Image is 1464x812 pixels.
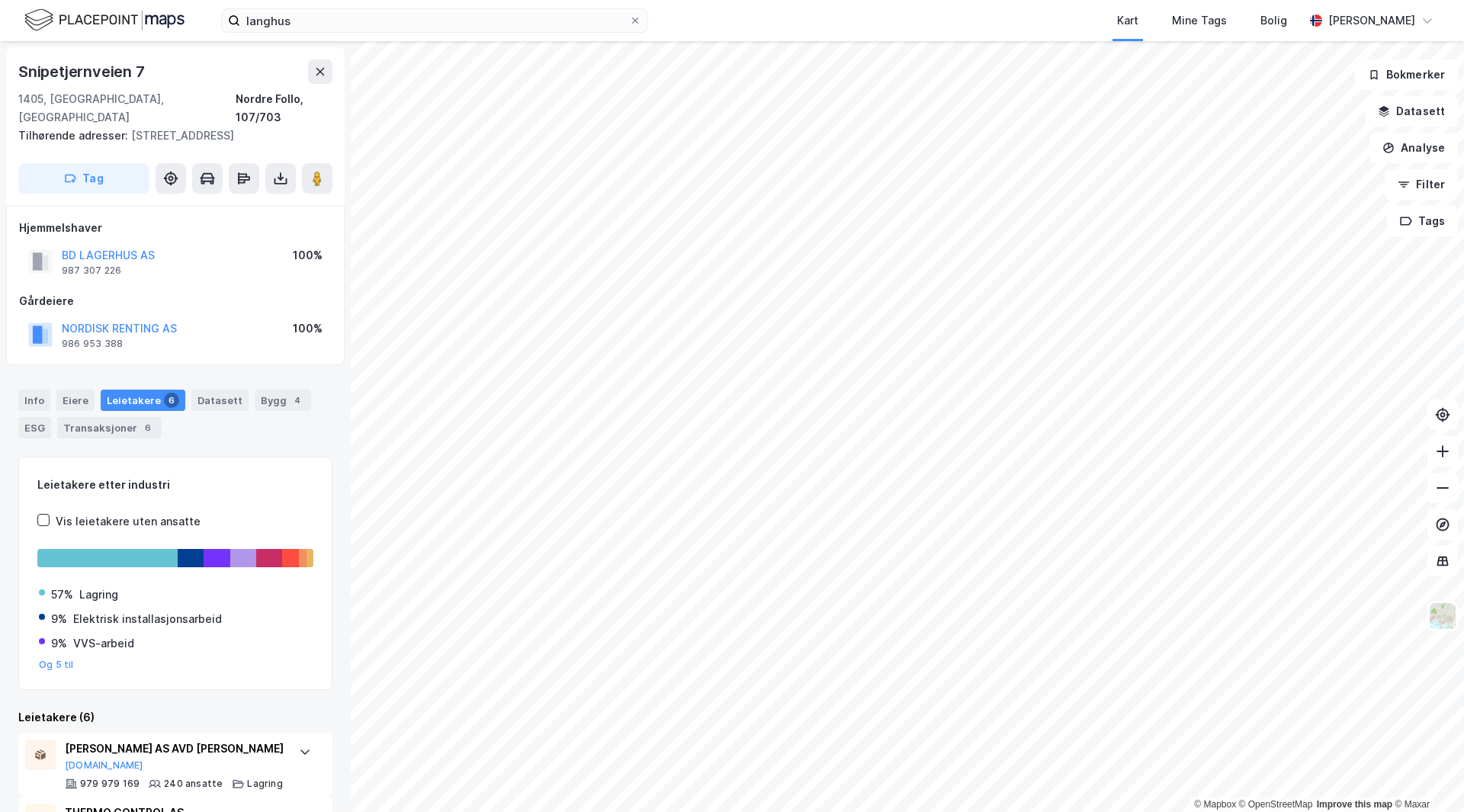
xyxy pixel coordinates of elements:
iframe: Chat Widget [1388,739,1464,812]
span: Tilhørende adresser: [18,129,131,142]
div: Lagring [79,586,118,604]
div: VVS-arbeid [73,634,134,653]
div: [PERSON_NAME] [1328,11,1415,30]
div: Lagring [247,778,282,790]
a: OpenStreetMap [1239,799,1313,810]
div: 9% [51,610,67,628]
div: Bygg [255,390,311,411]
div: 987 307 226 [62,265,121,277]
a: Mapbox [1194,799,1236,810]
div: 6 [164,393,179,408]
button: Datasett [1365,96,1458,127]
div: Gårdeiere [19,292,332,310]
div: Vis leietakere uten ansatte [56,512,201,531]
div: Elektrisk installasjonsarbeid [73,610,222,628]
button: Bokmerker [1355,59,1458,90]
button: Og 5 til [39,659,74,671]
div: Nordre Follo, 107/703 [236,90,332,127]
div: Leietakere (6) [18,708,332,727]
div: Kart [1117,11,1138,30]
div: 6 [140,420,156,435]
button: Analyse [1369,133,1458,163]
a: Improve this map [1317,799,1392,810]
div: Bolig [1260,11,1287,30]
div: 986 953 388 [62,338,123,350]
button: [DOMAIN_NAME] [65,759,143,772]
div: Transaksjoner [57,417,162,438]
div: 9% [51,634,67,653]
div: Leietakere [101,390,185,411]
div: 240 ansatte [164,778,223,790]
div: 57% [51,586,73,604]
div: Hjemmelshaver [19,219,332,237]
div: 4 [290,393,305,408]
img: logo.f888ab2527a4732fd821a326f86c7f29.svg [24,7,185,34]
div: Kontrollprogram for chat [1388,739,1464,812]
div: 100% [293,246,323,265]
div: Info [18,390,50,411]
div: Datasett [191,390,249,411]
div: [PERSON_NAME] AS AVD [PERSON_NAME] [65,740,284,758]
div: Leietakere etter industri [37,476,313,494]
div: Snipetjernveien 7 [18,59,148,84]
div: 979 979 169 [80,778,140,790]
button: Tags [1387,206,1458,236]
div: ESG [18,417,51,438]
div: 100% [293,319,323,338]
img: Z [1428,602,1457,631]
div: [STREET_ADDRESS] [18,127,320,145]
div: 1405, [GEOGRAPHIC_DATA], [GEOGRAPHIC_DATA] [18,90,236,127]
button: Tag [18,163,149,194]
div: Eiere [56,390,95,411]
button: Filter [1385,169,1458,200]
div: Mine Tags [1172,11,1227,30]
input: Søk på adresse, matrikkel, gårdeiere, leietakere eller personer [240,9,629,32]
